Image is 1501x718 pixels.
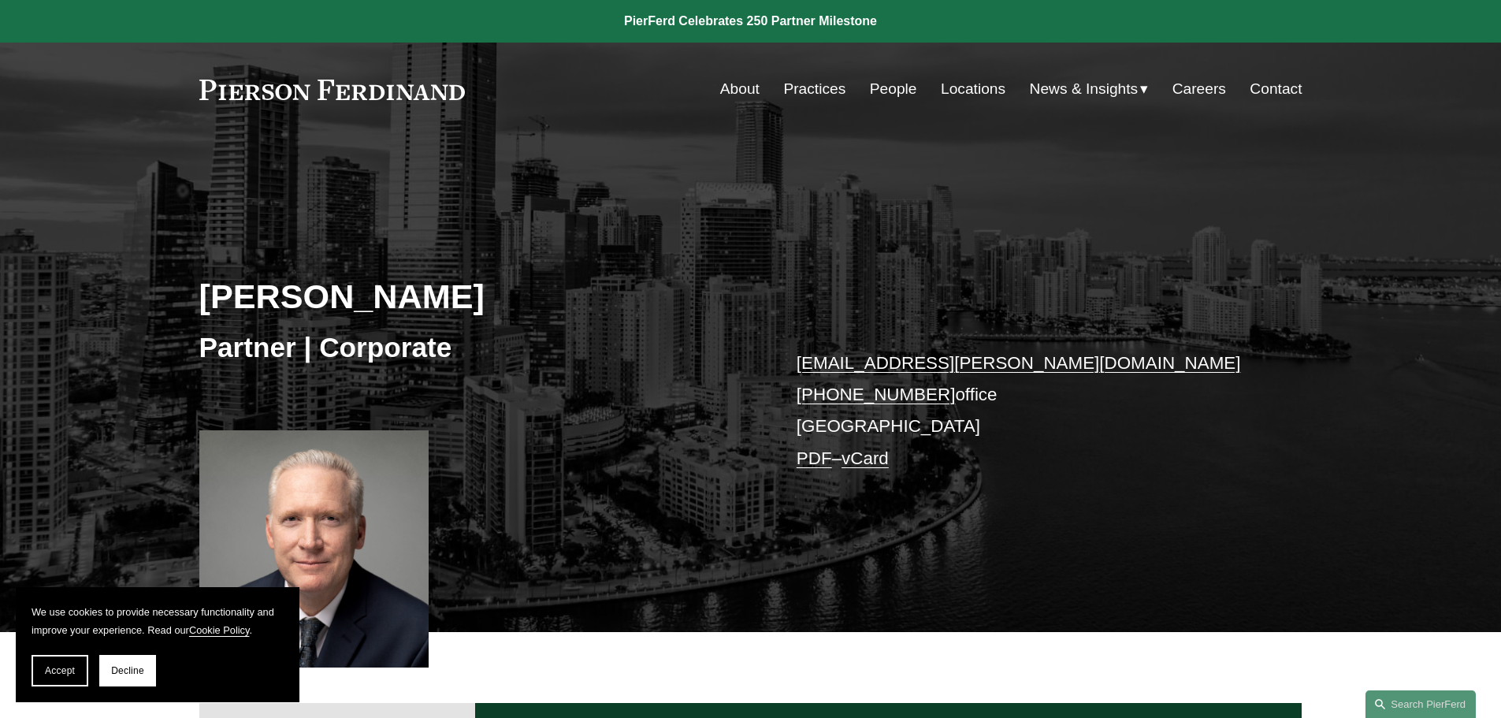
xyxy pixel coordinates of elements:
p: office [GEOGRAPHIC_DATA] – [797,348,1256,474]
a: PDF [797,448,832,468]
button: Decline [99,655,156,686]
button: Accept [32,655,88,686]
a: Contact [1250,74,1302,104]
a: Careers [1172,74,1226,104]
a: Practices [783,74,845,104]
h2: [PERSON_NAME] [199,276,751,317]
a: folder dropdown [1030,74,1149,104]
a: [EMAIL_ADDRESS][PERSON_NAME][DOMAIN_NAME] [797,353,1241,373]
a: vCard [842,448,889,468]
span: Decline [111,665,144,676]
a: Cookie Policy [189,624,250,636]
section: Cookie banner [16,587,299,702]
a: People [870,74,917,104]
a: Locations [941,74,1005,104]
a: About [720,74,760,104]
span: News & Insights [1030,76,1139,103]
p: We use cookies to provide necessary functionality and improve your experience. Read our . [32,603,284,639]
span: Accept [45,665,75,676]
h3: Partner | Corporate [199,330,751,365]
a: [PHONE_NUMBER] [797,385,956,404]
a: Search this site [1365,690,1476,718]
